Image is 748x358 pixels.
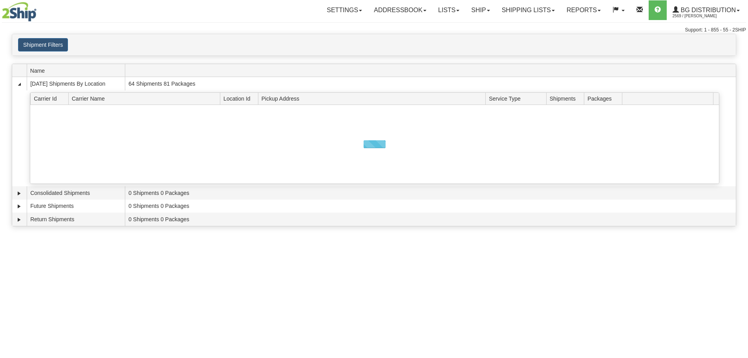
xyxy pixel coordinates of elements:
span: Pickup Address [262,92,486,105]
td: Consolidated Shipments [27,186,125,200]
span: Location Id [223,92,258,105]
iframe: chat widget [730,139,747,219]
div: Support: 1 - 855 - 55 - 2SHIP [2,27,746,33]
td: 64 Shipments 81 Packages [125,77,736,90]
a: Shipping lists [496,0,561,20]
span: Carrier Id [34,92,68,105]
span: Packages [587,92,622,105]
span: Name [30,64,125,77]
a: Reports [561,0,607,20]
button: Shipment Filters [18,38,68,51]
td: [DATE] Shipments By Location [27,77,125,90]
td: 0 Shipments 0 Packages [125,186,736,200]
a: Expand [15,202,23,210]
span: Service Type [489,92,546,105]
td: 0 Shipments 0 Packages [125,213,736,226]
a: Expand [15,189,23,197]
a: Ship [465,0,496,20]
span: Shipments [550,92,584,105]
td: Return Shipments [27,213,125,226]
a: Addressbook [368,0,432,20]
span: 2569 / [PERSON_NAME] [673,12,732,20]
a: Collapse [15,80,23,88]
img: logo2569.jpg [2,2,37,22]
span: BG Distribution [679,7,736,13]
a: BG Distribution 2569 / [PERSON_NAME] [667,0,746,20]
a: Expand [15,216,23,224]
td: 0 Shipments 0 Packages [125,200,736,213]
td: Future Shipments [27,200,125,213]
a: Lists [432,0,465,20]
a: Settings [321,0,368,20]
span: Carrier Name [72,92,220,105]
